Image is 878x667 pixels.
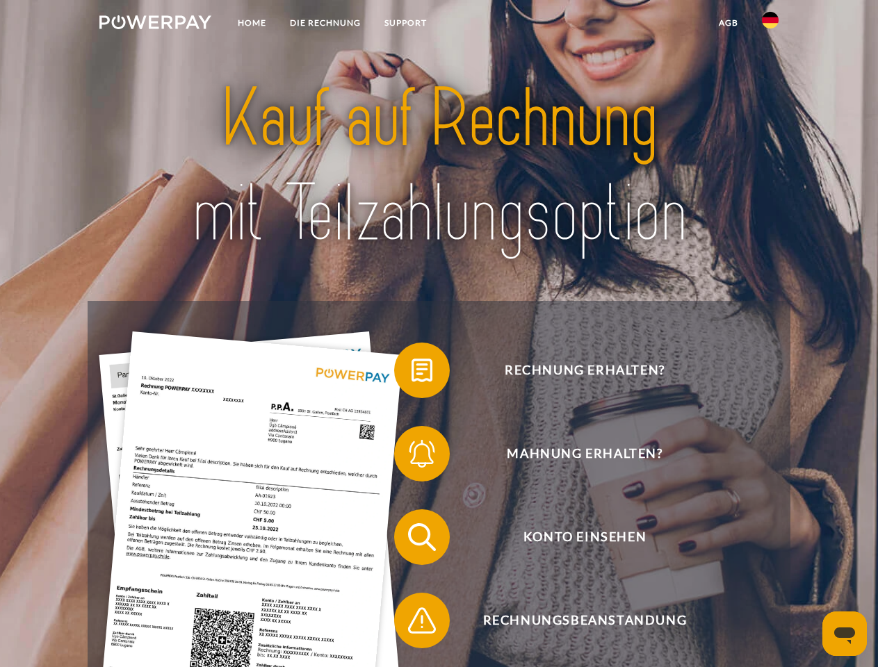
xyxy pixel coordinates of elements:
img: title-powerpay_de.svg [133,67,745,266]
img: qb_warning.svg [405,603,439,638]
img: qb_bill.svg [405,353,439,388]
a: agb [707,10,750,35]
a: DIE RECHNUNG [278,10,373,35]
button: Rechnungsbeanstandung [394,593,756,648]
span: Rechnung erhalten? [414,343,755,398]
button: Konto einsehen [394,509,756,565]
button: Rechnung erhalten? [394,343,756,398]
img: qb_search.svg [405,520,439,554]
a: Home [226,10,278,35]
img: logo-powerpay-white.svg [99,15,211,29]
button: Mahnung erhalten? [394,426,756,481]
span: Mahnung erhalten? [414,426,755,481]
span: Rechnungsbeanstandung [414,593,755,648]
img: qb_bell.svg [405,436,439,471]
img: de [762,12,779,28]
span: Konto einsehen [414,509,755,565]
iframe: Schaltfläche zum Öffnen des Messaging-Fensters [822,611,867,656]
a: SUPPORT [373,10,439,35]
